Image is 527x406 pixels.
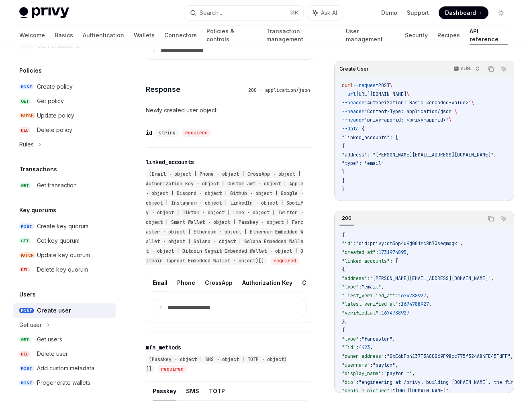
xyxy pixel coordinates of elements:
[398,292,426,299] span: 1674788927
[342,169,345,175] span: }
[19,113,35,119] span: PATCH
[370,275,491,282] span: "[PERSON_NAME][EMAIL_ADDRESS][DOMAIN_NAME]"
[378,82,390,89] span: POST
[370,344,373,351] span: ,
[486,64,496,74] button: Copy the contents from the code block
[392,388,449,394] span: "[URL][DOMAIN_NAME]"
[146,106,313,115] p: Newly created user object.
[364,117,449,123] span: 'privy-app-id: <privy-app-id>'
[392,336,395,342] span: ,
[395,292,398,299] span: :
[242,273,292,292] button: Authorization Key
[342,388,390,394] span: "profile_picture"
[13,79,116,94] a: POSTCreate policy
[19,238,31,244] span: GET
[342,327,345,333] span: {
[381,310,409,316] span: 1674788927
[395,362,398,368] span: ,
[353,82,378,89] span: --request
[359,344,370,351] span: 4423
[13,219,116,233] a: POSTCreate key quorum
[186,382,199,400] button: SMS
[13,108,116,123] a: PATCHUpdate policy
[19,290,36,299] h5: Users
[495,6,508,19] button: Toggle dark mode
[346,26,395,45] a: User management
[356,344,359,351] span: :
[491,275,494,282] span: ,
[378,310,381,316] span: :
[266,26,336,45] a: Transaction management
[342,258,390,264] span: "linked_accounts"
[511,353,513,359] span: ,
[381,370,384,377] span: :
[460,240,463,247] span: ,
[37,181,77,190] div: Get transaction
[342,160,384,166] span: "type": "email"
[19,26,45,45] a: Welcome
[13,332,116,347] a: GETGet users
[356,91,406,97] span: [URL][DOMAIN_NAME]
[37,96,64,106] div: Get policy
[19,320,42,330] div: Get user
[19,205,56,215] h5: Key quorums
[342,152,496,158] span: "address": "[PERSON_NAME][EMAIL_ADDRESS][DOMAIN_NAME]",
[19,365,34,371] span: POST
[209,382,225,400] button: TOTP
[339,213,354,223] div: 200
[19,7,69,18] img: light logo
[342,126,359,132] span: --data
[378,249,406,256] span: 1731974895
[471,99,474,106] span: \
[13,248,116,262] a: PATCHUpdate key quorum
[13,361,116,376] a: POSTAdd custom metadata
[19,66,42,75] h5: Policies
[37,111,74,120] div: Update policy
[342,143,345,149] span: {
[37,335,62,344] div: Get users
[498,64,509,74] button: Ask AI
[270,257,299,265] div: required
[146,171,303,264] span: (Email · object | Phone · object | CrossApp · object | Authorization Key · object | Custom Jwt · ...
[342,108,364,115] span: --header
[37,306,71,315] div: Create user
[19,351,30,357] span: DEL
[19,267,30,273] span: DEL
[449,117,451,123] span: \
[406,249,409,256] span: ,
[342,336,359,342] span: "type"
[206,26,257,45] a: Policies & controls
[19,337,31,343] span: GET
[164,26,197,45] a: Connectors
[146,356,287,372] span: (Passkey · object | SMS · object | TOTP · object)[]
[342,344,356,351] span: "fid"
[381,284,384,290] span: ,
[342,275,367,282] span: "address"
[342,178,345,184] span: ]
[342,249,376,256] span: "created_at"
[370,362,373,368] span: :
[19,308,34,314] span: POST
[321,9,337,17] span: Ask AI
[153,273,167,292] button: Email
[19,380,34,386] span: POST
[205,273,233,292] button: CrossApp
[13,123,116,137] a: DELDelete policy
[342,232,345,238] span: {
[342,186,347,193] span: }'
[359,126,364,132] span: '{
[384,353,387,359] span: :
[342,301,398,307] span: "latest_verified_at"
[407,9,429,17] a: Support
[13,347,116,361] a: DELDelete user
[498,213,509,224] button: Ask AI
[19,98,31,104] span: GET
[390,388,392,394] span: :
[83,26,124,45] a: Authentication
[412,370,415,377] span: ,
[37,82,73,91] div: Create policy
[405,26,428,45] a: Security
[342,379,356,386] span: "bio"
[342,319,347,325] span: },
[367,275,370,282] span: :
